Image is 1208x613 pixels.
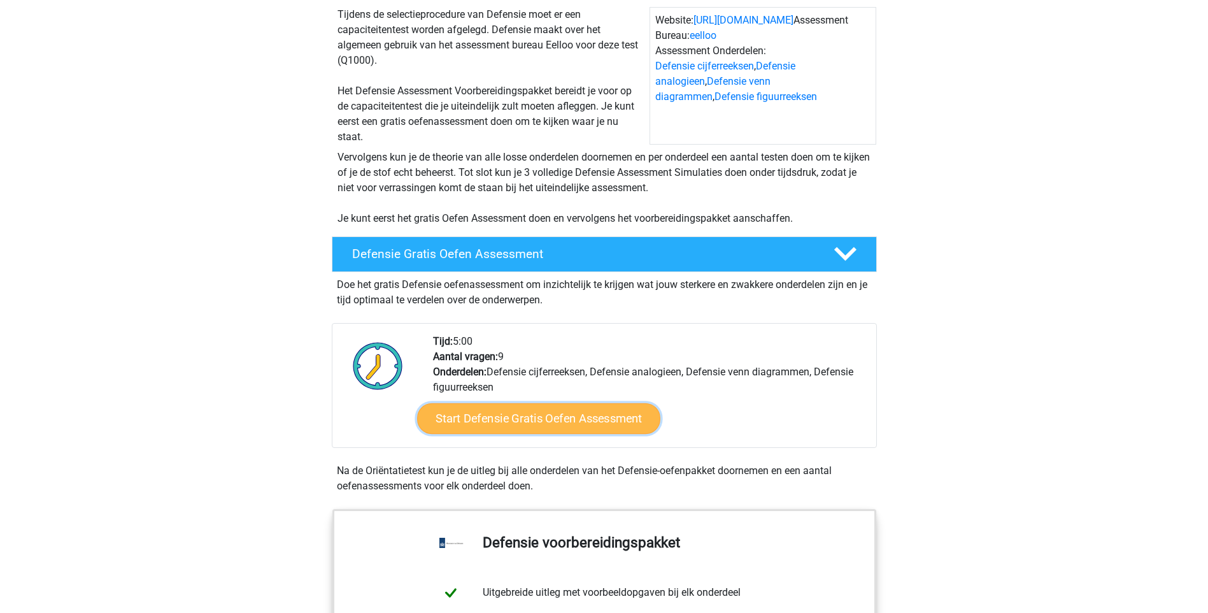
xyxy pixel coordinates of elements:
[433,366,487,378] b: Onderdelen:
[332,150,876,226] div: Vervolgens kun je de theorie van alle losse onderdelen doornemen en per onderdeel een aantal test...
[655,60,795,87] a: Defensie analogieen
[417,403,660,434] a: Start Defensie Gratis Oefen Assessment
[650,7,876,145] div: Website: Assessment Bureau: Assessment Onderdelen: , , ,
[655,75,771,103] a: Defensie venn diagrammen
[690,29,716,41] a: eelloo
[352,247,813,261] h4: Defensie Gratis Oefen Assessment
[332,463,877,494] div: Na de Oriëntatietest kun je de uitleg bij alle onderdelen van het Defensie-oefenpakket doornemen ...
[332,7,650,145] div: Tijdens de selectieprocedure van Defensie moet er een capaciteitentest worden afgelegd. Defensie ...
[693,14,793,26] a: [URL][DOMAIN_NAME]
[714,90,817,103] a: Defensie figuurreeksen
[423,334,876,447] div: 5:00 9 Defensie cijferreeksen, Defensie analogieen, Defensie venn diagrammen, Defensie figuurreeksen
[433,335,453,347] b: Tijd:
[346,334,410,398] img: Klok
[433,350,498,363] b: Aantal vragen:
[655,60,754,72] a: Defensie cijferreeksen
[332,272,877,308] div: Doe het gratis Defensie oefenassessment om inzichtelijk te krijgen wat jouw sterkere en zwakkere ...
[327,236,882,272] a: Defensie Gratis Oefen Assessment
